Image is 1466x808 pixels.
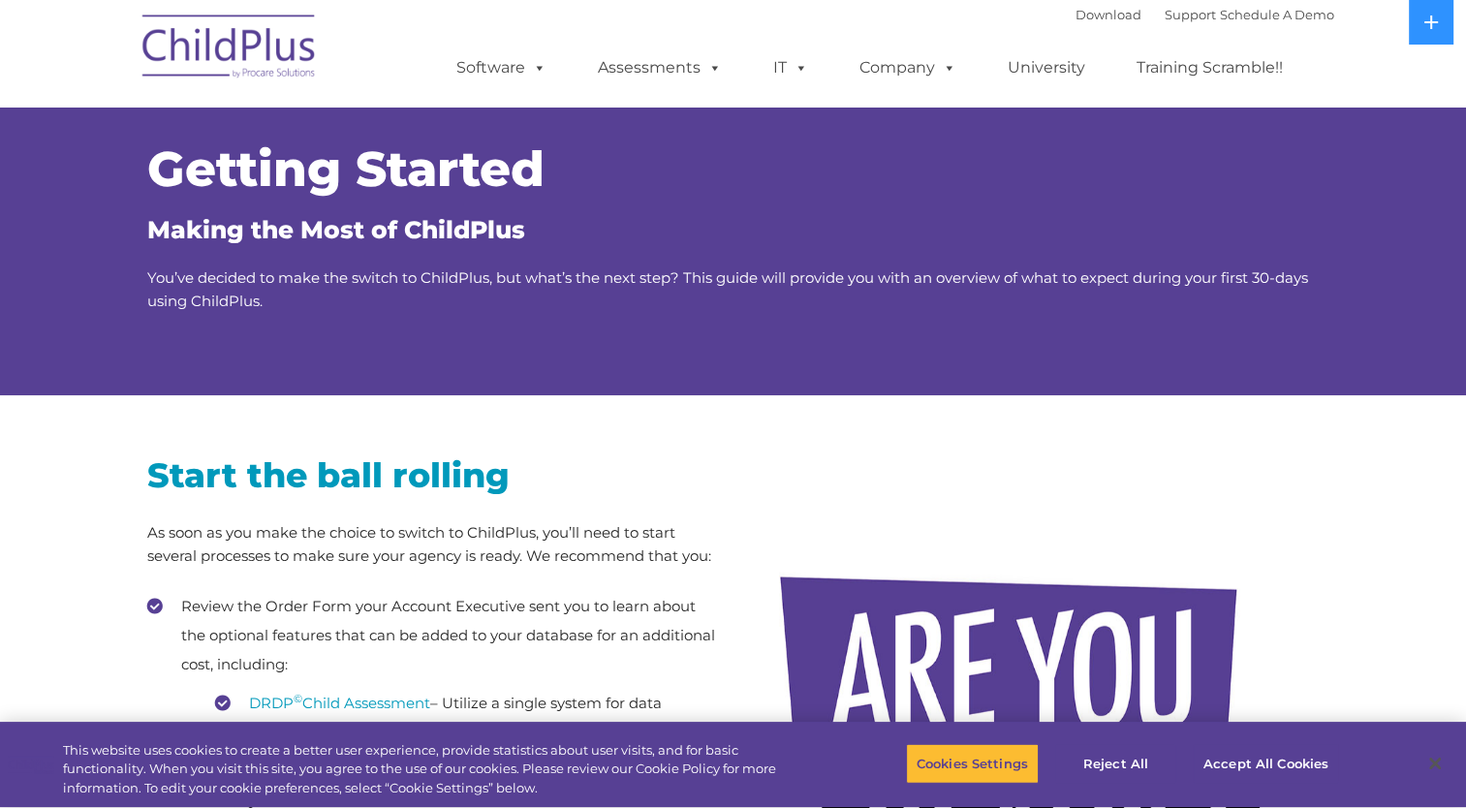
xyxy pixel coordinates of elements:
[1220,7,1334,22] a: Schedule A Demo
[63,741,806,798] div: This website uses cookies to create a better user experience, provide statistics about user visit...
[215,689,719,747] li: – Utilize a single system for data management: ChildPlus with the DRDP built-in.
[840,48,976,87] a: Company
[1055,743,1176,784] button: Reject All
[147,453,719,497] h2: Start the ball rolling
[988,48,1105,87] a: University
[754,48,827,87] a: IT
[578,48,741,87] a: Assessments
[1165,7,1216,22] a: Support
[906,743,1039,784] button: Cookies Settings
[1414,742,1456,785] button: Close
[1076,7,1141,22] a: Download
[538,721,546,734] sup: ©
[1117,48,1302,87] a: Training Scramble!!
[249,694,430,712] a: DRDP©Child Assessment
[437,48,566,87] a: Software
[133,1,327,98] img: ChildPlus by Procare Solutions
[147,268,1308,310] span: You’ve decided to make the switch to ChildPlus, but what’s the next step? This guide will provide...
[147,521,719,568] p: As soon as you make the choice to switch to ChildPlus, you’ll need to start several processes to ...
[147,140,545,199] span: Getting Started
[1076,7,1334,22] font: |
[1193,743,1339,784] button: Accept All Cookies
[294,692,302,705] sup: ©
[147,215,525,244] span: Making the Most of ChildPlus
